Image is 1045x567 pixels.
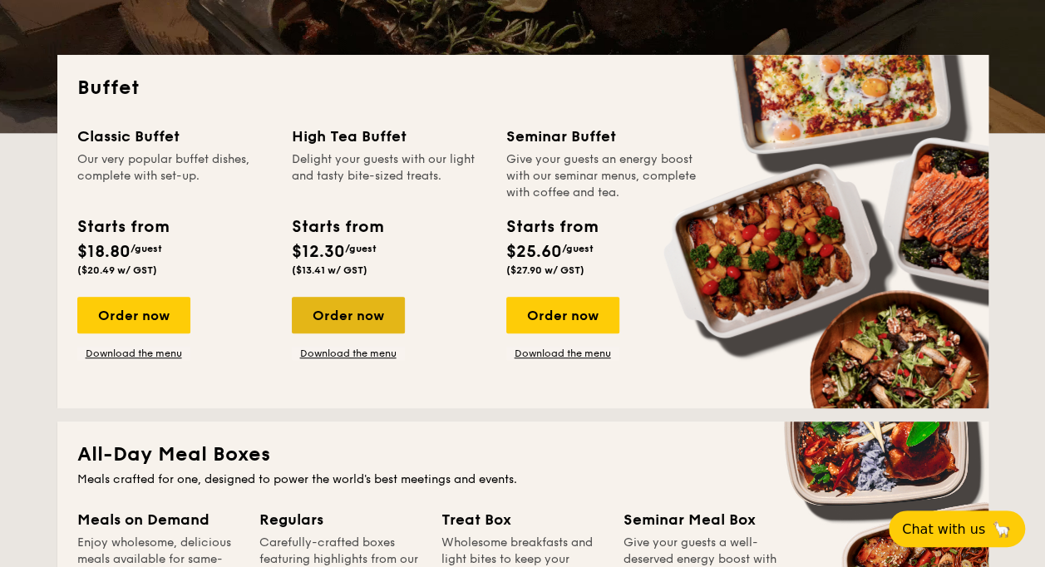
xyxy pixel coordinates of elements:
div: Starts from [292,214,382,239]
div: Meals crafted for one, designed to power the world's best meetings and events. [77,471,969,488]
span: ($13.41 w/ GST) [292,264,367,276]
div: Our very popular buffet dishes, complete with set-up. [77,151,272,201]
h2: Buffet [77,75,969,101]
div: Treat Box [441,508,604,531]
span: ($20.49 w/ GST) [77,264,157,276]
div: Meals on Demand [77,508,239,531]
div: Seminar Meal Box [624,508,786,531]
h2: All-Day Meal Boxes [77,441,969,468]
a: Download the menu [506,347,619,360]
span: $12.30 [292,242,345,262]
div: Order now [292,297,405,333]
div: High Tea Buffet [292,125,486,148]
div: Give your guests an energy boost with our seminar menus, complete with coffee and tea. [506,151,701,201]
span: /guest [562,243,594,254]
span: Chat with us [902,521,985,537]
span: /guest [345,243,377,254]
span: ($27.90 w/ GST) [506,264,584,276]
div: Seminar Buffet [506,125,701,148]
span: /guest [131,243,162,254]
div: Starts from [77,214,168,239]
div: Regulars [259,508,421,531]
button: Chat with us🦙 [889,510,1025,547]
span: 🦙 [992,520,1012,539]
div: Starts from [506,214,597,239]
a: Download the menu [77,347,190,360]
span: $25.60 [506,242,562,262]
div: Order now [77,297,190,333]
div: Classic Buffet [77,125,272,148]
div: Order now [506,297,619,333]
div: Delight your guests with our light and tasty bite-sized treats. [292,151,486,201]
a: Download the menu [292,347,405,360]
span: $18.80 [77,242,131,262]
